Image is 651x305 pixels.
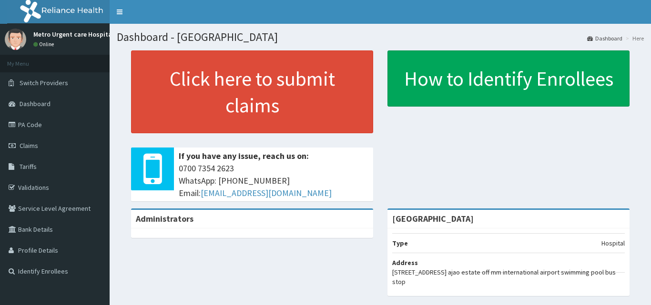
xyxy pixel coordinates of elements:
[392,267,625,286] p: [STREET_ADDRESS] ajao estate off mm international airport swimming pool bus stop
[392,258,418,267] b: Address
[20,99,51,108] span: Dashboard
[179,162,368,199] span: 0700 7354 2623 WhatsApp: [PHONE_NUMBER] Email:
[117,31,644,43] h1: Dashboard - [GEOGRAPHIC_DATA]
[601,238,625,248] p: Hospital
[392,213,474,224] strong: [GEOGRAPHIC_DATA]
[20,162,37,171] span: Tariffs
[20,141,38,150] span: Claims
[33,41,56,48] a: Online
[131,50,373,133] a: Click here to submit claims
[392,239,408,247] b: Type
[201,187,332,198] a: [EMAIL_ADDRESS][DOMAIN_NAME]
[5,29,26,50] img: User Image
[33,31,114,38] p: Metro Urgent care Hospital
[387,50,630,107] a: How to Identify Enrollees
[587,34,622,42] a: Dashboard
[20,79,68,87] span: Switch Providers
[623,34,644,42] li: Here
[136,213,193,224] b: Administrators
[179,150,309,161] b: If you have any issue, reach us on:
